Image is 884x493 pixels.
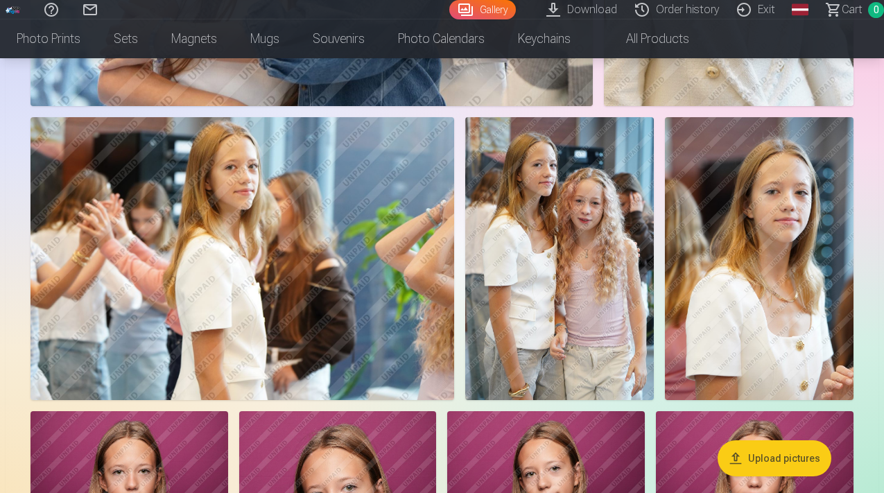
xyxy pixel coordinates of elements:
[626,31,689,46] font: All products
[518,31,571,46] font: Keychains
[6,6,21,14] img: /fa1
[748,453,820,464] font: Upload pictures
[381,19,501,58] a: Photo calendars
[250,31,279,46] font: Mugs
[97,19,155,58] a: Sets
[758,3,775,16] font: Exit
[17,31,80,46] font: Photo prints
[313,31,365,46] font: Souvenirs
[587,19,706,58] a: All products
[656,3,719,16] font: Order history
[842,3,863,16] font: Cart
[171,31,217,46] font: Magnets
[480,4,508,15] font: Gallery
[398,31,485,46] font: Photo calendars
[874,4,879,15] font: 0
[114,31,138,46] font: Sets
[718,440,831,476] button: Upload pictures
[296,19,381,58] a: Souvenirs
[155,19,234,58] a: Magnets
[501,19,587,58] a: Keychains
[567,3,617,16] font: Download
[234,19,296,58] a: Mugs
